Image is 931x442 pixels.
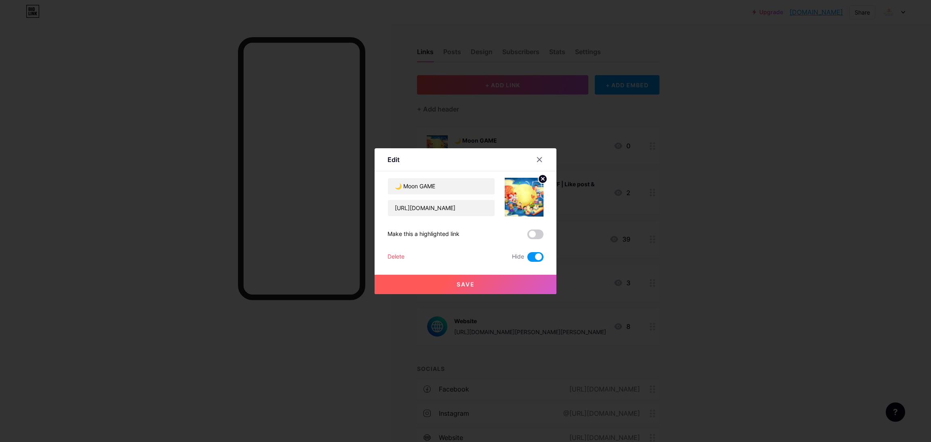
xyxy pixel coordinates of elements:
[388,155,400,164] div: Edit
[505,178,543,217] img: link_thumbnail
[388,229,459,239] div: Make this a highlighted link
[375,275,556,294] button: Save
[457,281,475,288] span: Save
[512,252,524,262] span: Hide
[388,200,495,216] input: URL
[388,252,404,262] div: Delete
[388,178,495,194] input: Title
